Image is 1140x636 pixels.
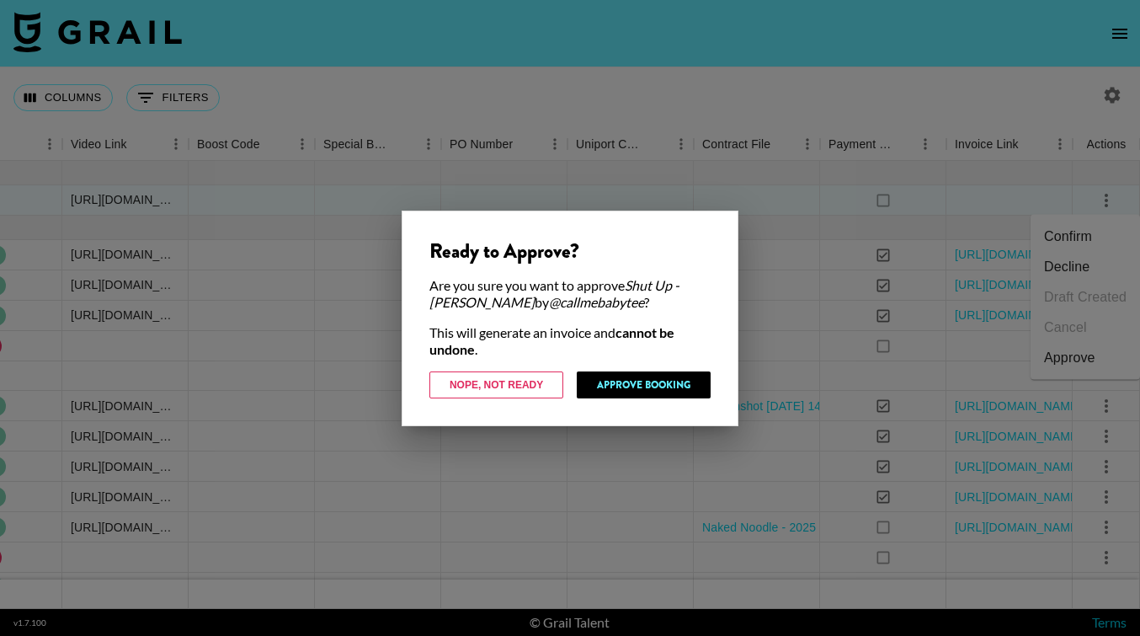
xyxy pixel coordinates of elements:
em: @ callmebabytee [549,294,644,310]
div: This will generate an invoice and . [429,324,711,358]
button: Nope, Not Ready [429,371,563,398]
em: Shut Up - [PERSON_NAME] [429,277,679,310]
strong: cannot be undone [429,324,674,357]
div: Are you sure you want to approve by ? [429,277,711,311]
div: Ready to Approve? [429,238,711,264]
button: Approve Booking [577,371,711,398]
